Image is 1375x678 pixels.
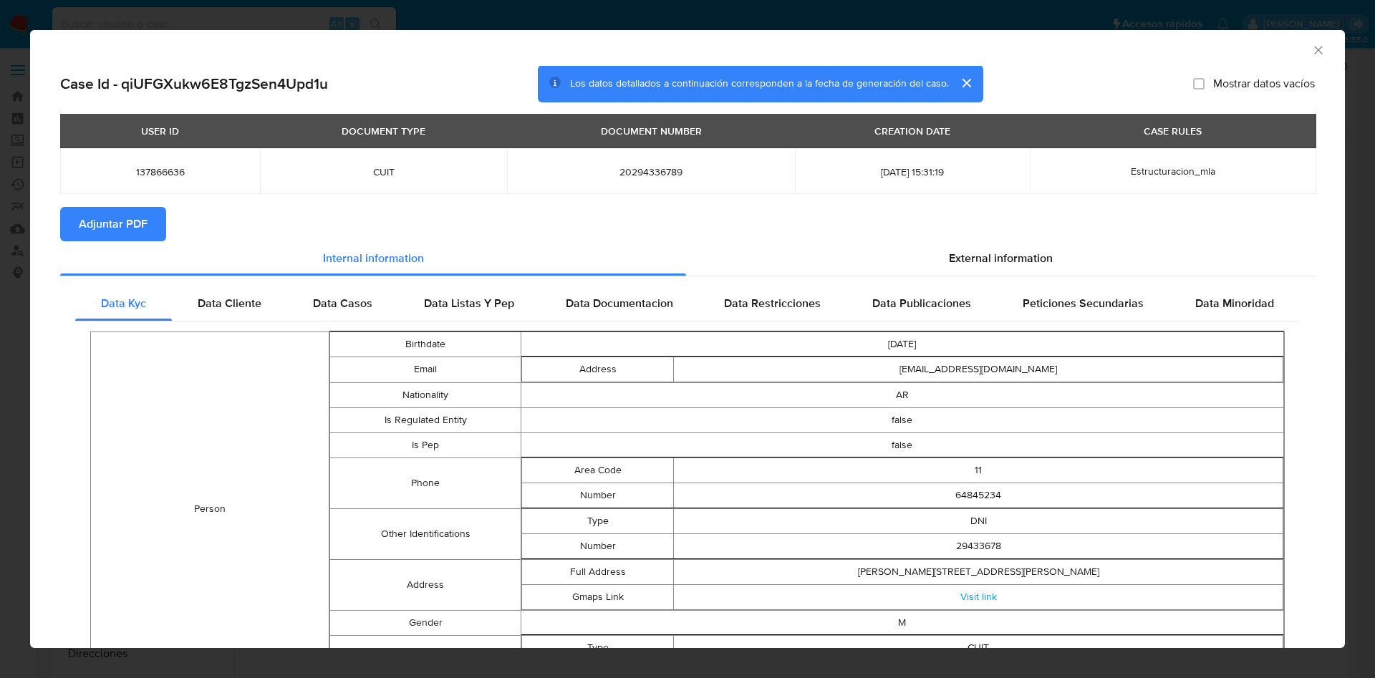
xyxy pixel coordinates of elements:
td: Address [521,357,674,382]
td: Other Identifications [330,508,521,559]
span: [DATE] 15:31:19 [812,165,1013,178]
h2: Case Id - qiUFGXukw6E8TgzSen4Upd1u [60,74,328,93]
td: Address [330,559,521,610]
button: Adjuntar PDF [60,207,166,241]
td: DNI [674,508,1283,533]
span: Data Documentacion [566,295,673,311]
div: CREATION DATE [866,119,959,143]
td: Gmaps Link [521,584,674,609]
td: [PERSON_NAME][STREET_ADDRESS][PERSON_NAME] [674,559,1283,584]
td: Area Code [521,457,674,483]
td: Phone [330,457,521,508]
span: Internal information [323,250,424,266]
td: M [521,610,1283,635]
td: Birthdate [330,331,521,357]
td: Type [521,508,674,533]
td: Email [330,357,521,382]
span: CUIT [277,165,489,178]
td: CUIT [674,635,1283,660]
td: [DATE] [521,331,1283,357]
td: AR [521,382,1283,407]
td: Is Pep [330,432,521,457]
span: Data Minoridad [1195,295,1274,311]
span: Adjuntar PDF [79,208,148,240]
span: 137866636 [77,165,243,178]
span: Data Listas Y Pep [424,295,514,311]
div: closure-recommendation-modal [30,30,1345,648]
div: Detailed internal info [75,286,1300,321]
button: cerrar [949,66,983,100]
td: Nationality [330,382,521,407]
td: Type [521,635,674,660]
a: Visit link [960,589,997,604]
td: [EMAIL_ADDRESS][DOMAIN_NAME] [674,357,1283,382]
button: Cerrar ventana [1311,43,1324,56]
span: Data Kyc [101,295,146,311]
span: Mostrar datos vacíos [1213,77,1315,91]
td: 64845234 [674,483,1283,508]
td: false [521,407,1283,432]
td: Is Regulated Entity [330,407,521,432]
span: Estructuracion_mla [1131,164,1215,178]
span: Los datos detallados a continuación corresponden a la fecha de generación del caso. [570,77,949,91]
span: Data Casos [313,295,372,311]
span: Data Publicaciones [872,295,971,311]
span: Peticiones Secundarias [1023,295,1144,311]
td: Full Address [521,559,674,584]
div: CASE RULES [1135,119,1210,143]
td: Gender [330,610,521,635]
div: DOCUMENT NUMBER [592,119,710,143]
td: 11 [674,457,1283,483]
td: 29433678 [674,533,1283,558]
div: Detailed info [60,241,1315,276]
span: Data Cliente [198,295,261,311]
span: External information [949,250,1053,266]
div: USER ID [132,119,188,143]
td: false [521,432,1283,457]
span: 20294336789 [524,165,778,178]
input: Mostrar datos vacíos [1193,78,1205,89]
td: Number [521,533,674,558]
span: Data Restricciones [724,295,821,311]
td: Number [521,483,674,508]
div: DOCUMENT TYPE [333,119,434,143]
